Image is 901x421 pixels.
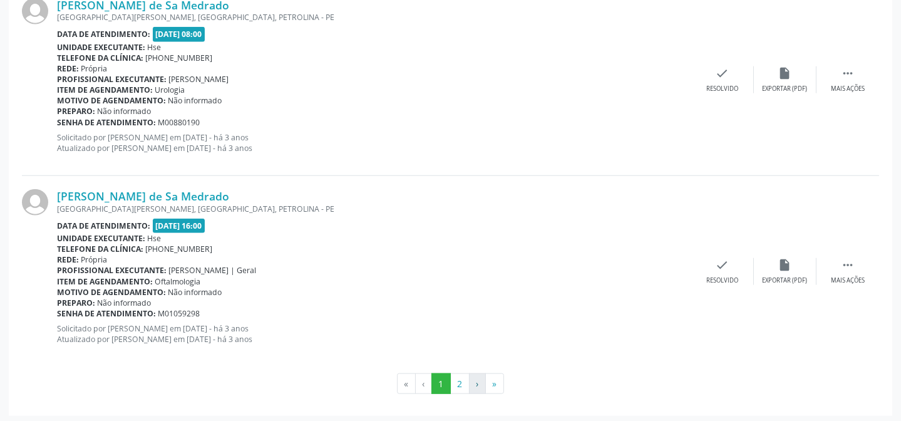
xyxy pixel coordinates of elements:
span: [PERSON_NAME] [169,74,229,85]
div: Resolvido [706,276,738,285]
b: Telefone da clínica: [57,53,143,63]
div: Exportar (PDF) [763,276,808,285]
b: Motivo de agendamento: [57,95,166,106]
div: Mais ações [831,276,865,285]
span: M01059298 [158,308,200,319]
div: [GEOGRAPHIC_DATA][PERSON_NAME], [GEOGRAPHIC_DATA], PETROLINA - PE [57,204,691,214]
span: Hse [148,42,162,53]
b: Senha de atendimento: [57,308,156,319]
div: [GEOGRAPHIC_DATA][PERSON_NAME], [GEOGRAPHIC_DATA], PETROLINA - PE [57,12,691,23]
b: Profissional executante: [57,74,167,85]
span: Não informado [98,106,152,117]
b: Rede: [57,63,79,74]
span: Não informado [168,287,222,298]
button: Go to page 1 [431,373,451,395]
img: img [22,189,48,216]
i: insert_drive_file [778,258,792,272]
button: Go to page 2 [450,373,470,395]
div: Mais ações [831,85,865,93]
b: Senha de atendimento: [57,117,156,128]
span: [DATE] 16:00 [153,219,205,233]
span: Própria [81,63,108,74]
a: [PERSON_NAME] de Sa Medrado [57,189,229,203]
button: Go to last page [485,373,504,395]
b: Preparo: [57,298,95,308]
span: Própria [81,254,108,265]
div: Resolvido [706,85,738,93]
p: Solicitado por [PERSON_NAME] em [DATE] - há 3 anos Atualizado por [PERSON_NAME] em [DATE] - há 3 ... [57,132,691,153]
b: Unidade executante: [57,233,145,244]
b: Unidade executante: [57,42,145,53]
span: [DATE] 08:00 [153,27,205,41]
span: M00880190 [158,117,200,128]
b: Profissional executante: [57,265,167,276]
span: [PHONE_NUMBER] [146,244,213,254]
p: Solicitado por [PERSON_NAME] em [DATE] - há 3 anos Atualizado por [PERSON_NAME] em [DATE] - há 3 ... [57,323,691,345]
ul: Pagination [22,373,879,395]
b: Preparo: [57,106,95,117]
b: Rede: [57,254,79,265]
div: Exportar (PDF) [763,85,808,93]
b: Motivo de agendamento: [57,287,166,298]
span: Urologia [155,85,185,95]
i:  [841,258,855,272]
b: Data de atendimento: [57,29,150,39]
b: Telefone da clínica: [57,244,143,254]
span: Oftalmologia [155,276,201,287]
b: Item de agendamento: [57,85,153,95]
i: check [716,258,729,272]
span: Não informado [168,95,222,106]
b: Data de atendimento: [57,221,150,231]
i: check [716,66,729,80]
span: Não informado [98,298,152,308]
span: Hse [148,233,162,244]
i:  [841,66,855,80]
span: [PHONE_NUMBER] [146,53,213,63]
span: [PERSON_NAME] | Geral [169,265,257,276]
b: Item de agendamento: [57,276,153,287]
button: Go to next page [469,373,486,395]
i: insert_drive_file [778,66,792,80]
